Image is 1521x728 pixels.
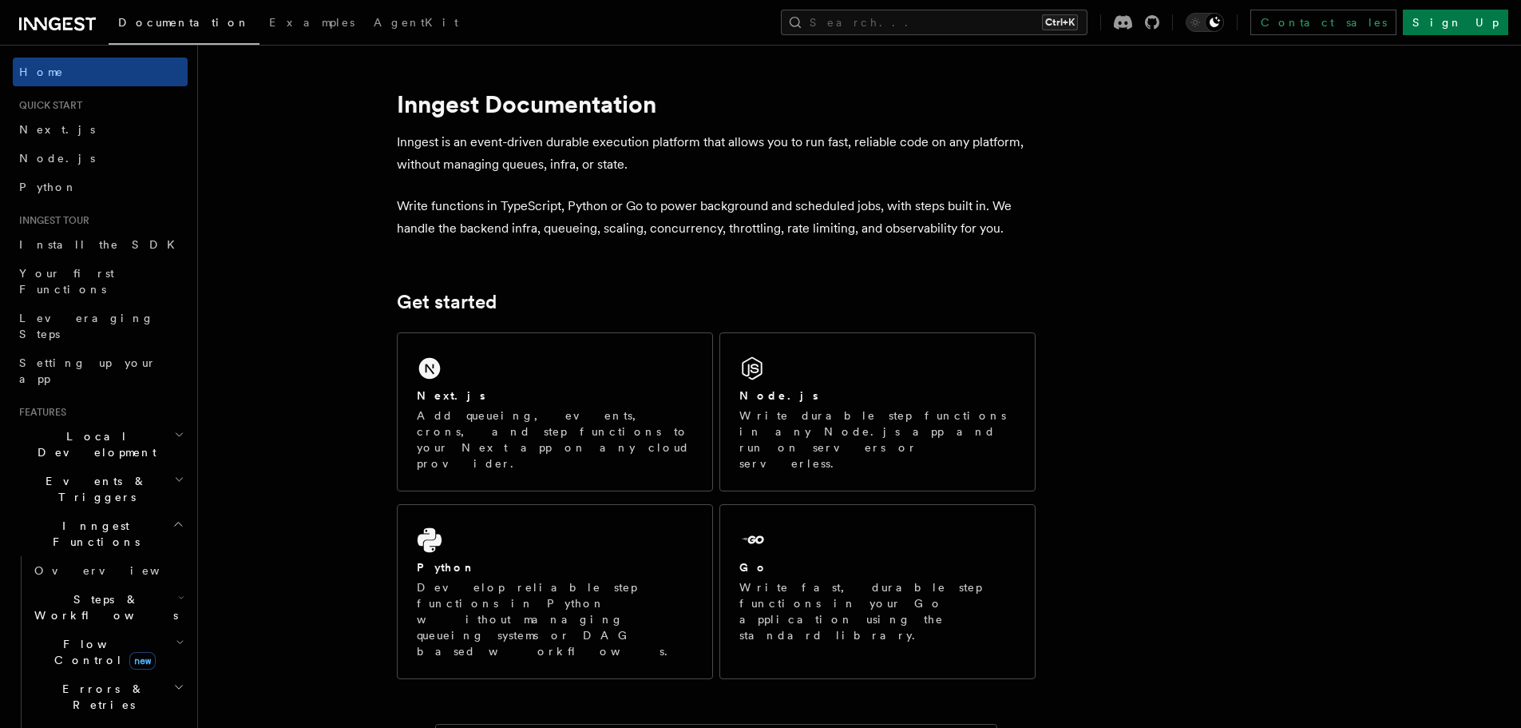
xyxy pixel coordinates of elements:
[417,559,476,575] h2: Python
[28,585,188,630] button: Steps & Workflows
[13,230,188,259] a: Install the SDK
[34,564,199,577] span: Overview
[397,131,1036,176] p: Inngest is an event-driven durable execution platform that allows you to run fast, reliable code ...
[269,16,355,29] span: Examples
[13,406,66,419] span: Features
[129,652,156,670] span: new
[397,291,497,313] a: Get started
[13,115,188,144] a: Next.js
[13,422,188,467] button: Local Development
[13,511,188,556] button: Inngest Functions
[13,259,188,304] a: Your first Functions
[13,518,172,550] span: Inngest Functions
[13,58,188,86] a: Home
[739,559,768,575] h2: Go
[28,556,188,585] a: Overview
[1403,10,1508,35] a: Sign Up
[739,579,1016,643] p: Write fast, durable step functions in your Go application using the standard library.
[397,195,1036,240] p: Write functions in TypeScript, Python or Go to power background and scheduled jobs, with steps bu...
[19,312,154,340] span: Leveraging Steps
[1186,13,1224,32] button: Toggle dark mode
[118,16,250,29] span: Documentation
[28,681,173,713] span: Errors & Retries
[13,214,89,227] span: Inngest tour
[13,467,188,511] button: Events & Triggers
[19,64,64,80] span: Home
[19,356,156,385] span: Setting up your app
[397,90,1036,118] h1: Inngest Documentation
[397,504,713,679] a: PythonDevelop reliable step functions in Python without managing queueing systems or DAG based wo...
[374,16,458,29] span: AgentKit
[13,428,174,460] span: Local Development
[1250,10,1396,35] a: Contact sales
[417,579,693,659] p: Develop reliable step functions in Python without managing queueing systems or DAG based workflows.
[259,5,364,43] a: Examples
[28,674,188,719] button: Errors & Retries
[417,408,693,471] p: Add queueing, events, crons, and step functions to your Next app on any cloud provider.
[13,473,174,505] span: Events & Triggers
[739,388,818,404] h2: Node.js
[719,332,1036,491] a: Node.jsWrite durable step functions in any Node.js app and run on servers or serverless.
[719,504,1036,679] a: GoWrite fast, durable step functions in your Go application using the standard library.
[28,636,176,668] span: Flow Control
[13,144,188,173] a: Node.js
[364,5,468,43] a: AgentKit
[13,99,82,112] span: Quick start
[397,332,713,491] a: Next.jsAdd queueing, events, crons, and step functions to your Next app on any cloud provider.
[781,10,1087,35] button: Search...Ctrl+K
[417,388,485,404] h2: Next.js
[1042,14,1078,30] kbd: Ctrl+K
[19,238,184,251] span: Install the SDK
[19,152,95,165] span: Node.js
[13,173,188,201] a: Python
[739,408,1016,471] p: Write durable step functions in any Node.js app and run on servers or serverless.
[13,348,188,393] a: Setting up your app
[19,123,95,136] span: Next.js
[19,181,77,193] span: Python
[109,5,259,45] a: Documentation
[28,591,178,623] span: Steps & Workflows
[19,267,114,296] span: Your first Functions
[13,304,188,348] a: Leveraging Steps
[28,630,188,674] button: Flow Controlnew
